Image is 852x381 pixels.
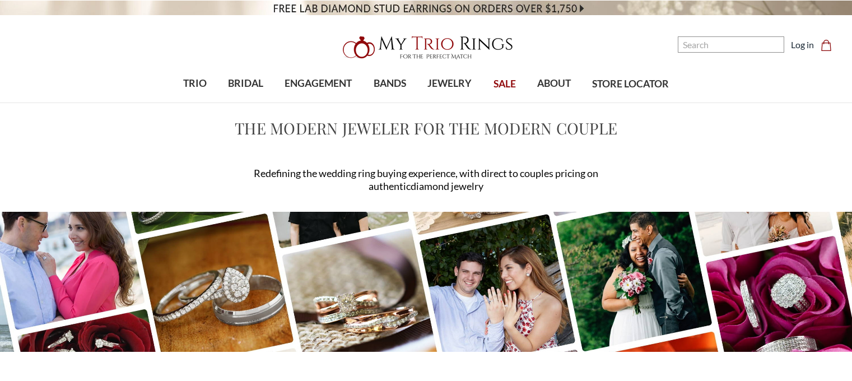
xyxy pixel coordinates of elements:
[217,66,274,102] a: BRIDAL
[173,66,217,102] a: TRIO
[482,66,526,103] a: SALE
[30,117,823,140] h1: The Modern Jeweler for the Modern Couple
[791,38,814,52] a: Log in
[274,66,362,102] a: ENGAGEMENT
[374,76,406,91] span: BANDS
[313,102,324,103] button: submenu toggle
[537,76,571,91] span: ABOUT
[337,30,516,66] img: My Trio Rings
[527,66,581,102] a: ABOUT
[821,40,832,51] svg: cart.cart_preview
[548,102,560,103] button: submenu toggle
[678,36,784,53] input: Search
[411,180,483,192] span: diamond jewelry
[427,76,472,91] span: JEWELRY
[183,76,207,91] span: TRIO
[384,102,395,103] button: submenu toggle
[228,76,263,91] span: BRIDAL
[592,77,669,91] span: STORE LOCATOR
[821,38,839,52] a: Cart with 0 items
[189,102,201,103] button: submenu toggle
[240,102,252,103] button: submenu toggle
[363,66,417,102] a: BANDS
[285,76,352,91] span: ENGAGEMENT
[493,77,516,91] span: SALE
[254,167,598,192] span: Redefining the wedding ring buying experience, with direct to couples pricing on authentic
[247,30,605,66] a: My Trio Rings
[444,102,455,103] button: submenu toggle
[581,66,679,103] a: STORE LOCATOR
[417,66,482,102] a: JEWELRY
